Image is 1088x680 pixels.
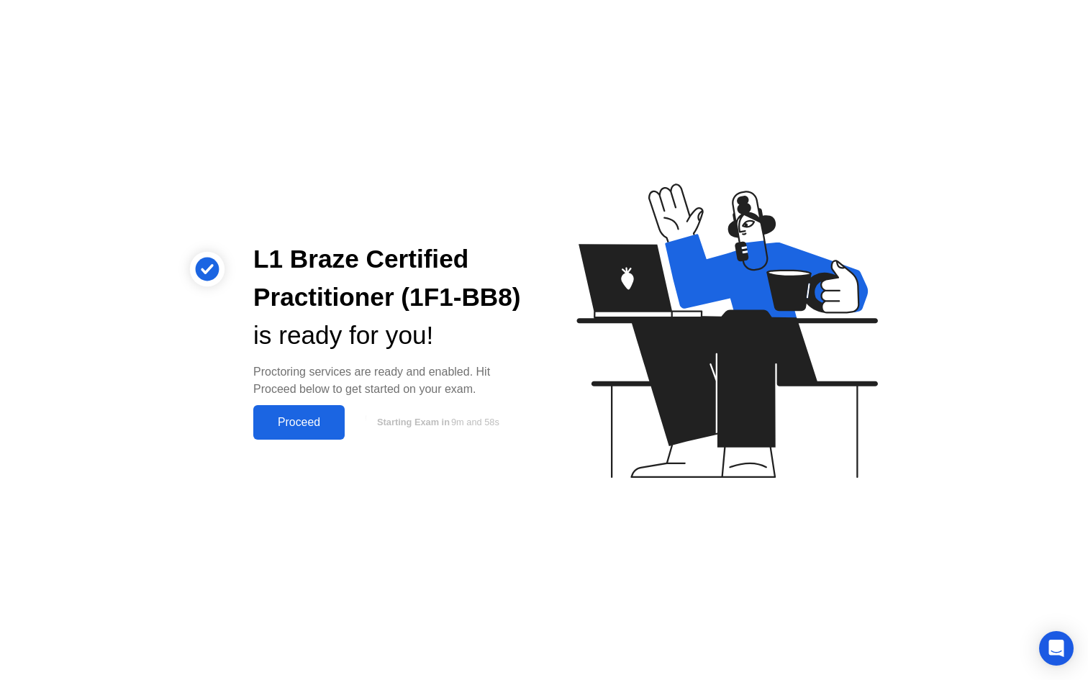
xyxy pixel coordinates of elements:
div: Proctoring services are ready and enabled. Hit Proceed below to get started on your exam. [253,363,521,398]
button: Starting Exam in9m and 58s [352,409,521,436]
div: L1 Braze Certified Practitioner (1F1-BB8) [253,240,521,317]
button: Proceed [253,405,345,440]
span: 9m and 58s [451,417,499,427]
div: Open Intercom Messenger [1039,631,1074,666]
div: is ready for you! [253,317,521,355]
div: Proceed [258,416,340,429]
